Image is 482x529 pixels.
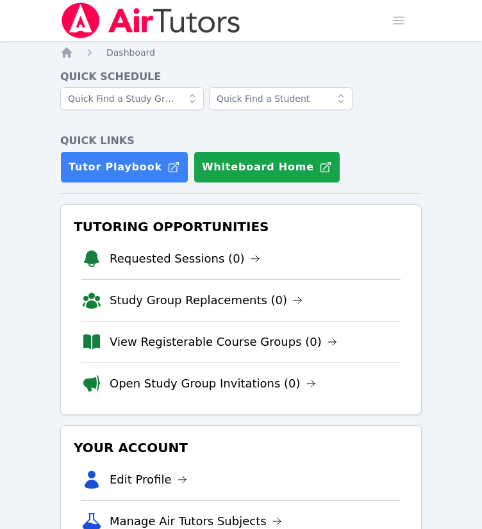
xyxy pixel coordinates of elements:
[60,3,242,38] img: Air Tutors
[110,250,260,268] a: Requested Sessions (0)
[60,46,422,59] nav: Breadcrumb
[60,69,422,85] h4: Quick Schedule
[110,375,316,393] a: Open Study Group Invitations (0)
[60,151,188,183] a: Tutor Playbook
[194,151,340,183] button: Whiteboard Home
[110,333,337,351] a: View Registerable Course Groups (0)
[71,436,411,459] h3: Your Account
[209,87,353,110] input: Quick Find a Student
[110,291,303,309] a: Study Group Replacements (0)
[60,133,422,149] h4: Quick Links
[71,215,411,238] h3: Tutoring Opportunities
[60,87,204,110] input: Quick Find a Study Group
[110,471,187,489] a: Edit Profile
[106,47,155,58] span: Dashboard
[106,46,155,59] a: Dashboard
